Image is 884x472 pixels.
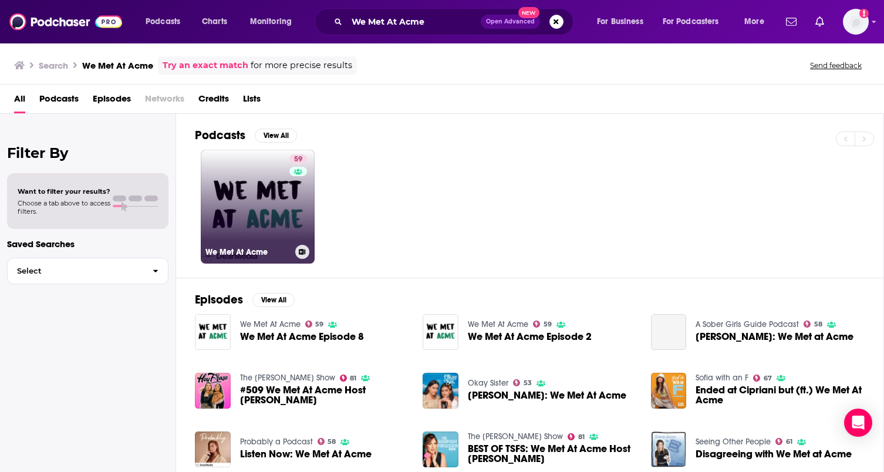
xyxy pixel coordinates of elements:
[195,373,231,409] img: #509 We Met At Acme Host Lindsey Metselaar
[9,11,122,33] a: Podchaser - Follow, Share and Rate Podcasts
[195,128,297,143] a: PodcastsView All
[195,292,243,307] h2: Episodes
[305,321,324,328] a: 59
[318,438,336,445] a: 58
[243,89,261,113] a: Lists
[423,373,458,409] img: Lindsey Metselaar: We Met At Acme
[859,9,869,18] svg: Add a profile image
[814,322,822,327] span: 58
[14,89,25,113] a: All
[589,12,658,31] button: open menu
[340,375,357,382] a: 81
[145,89,184,113] span: Networks
[651,431,687,467] img: Disagreeing with We Met at Acme
[513,379,532,386] a: 53
[7,258,168,284] button: Select
[764,376,772,381] span: 67
[468,378,508,388] a: Okay Sister
[651,373,687,409] img: Ended at Cipriani but (ft.) We Met At Acme
[163,59,248,72] a: Try an exact match
[315,322,323,327] span: 59
[696,319,799,329] a: A Sober Girls Guide Podcast
[544,322,552,327] span: 59
[468,332,592,342] a: We Met At Acme Episode 2
[205,247,291,257] h3: We Met At Acme
[781,12,801,32] a: Show notifications dropdown
[468,431,563,441] a: The Sarah Fraser Show
[843,9,869,35] span: Logged in as megcassidy
[423,314,458,350] img: We Met At Acme Episode 2
[696,449,852,459] a: Disagreeing with We Met at Acme
[242,12,307,31] button: open menu
[240,449,372,459] a: Listen Now: We Met At Acme
[843,9,869,35] button: Show profile menu
[518,7,539,18] span: New
[146,14,180,30] span: Podcasts
[39,89,79,113] a: Podcasts
[468,444,637,464] a: BEST OF TSFS: We Met At Acme Host Lindsey Metselaar
[753,375,772,382] a: 67
[578,434,585,440] span: 81
[696,437,771,447] a: Seeing Other People
[195,128,245,143] h2: Podcasts
[786,439,792,444] span: 61
[468,390,626,400] a: Lindsey Metselaar: We Met At Acme
[195,314,231,350] img: We Met At Acme Episode 8
[533,321,552,328] a: 59
[7,144,168,161] h2: Filter By
[655,12,736,31] button: open menu
[240,385,409,405] a: #509 We Met At Acme Host Lindsey Metselaar
[8,267,143,275] span: Select
[240,319,301,329] a: We Met At Acme
[811,12,829,32] a: Show notifications dropdown
[194,12,234,31] a: Charts
[289,154,307,164] a: 59
[696,332,853,342] a: Lindsey Metselaar: We Met at Acme
[663,14,719,30] span: For Podcasters
[423,431,458,467] a: BEST OF TSFS: We Met At Acme Host Lindsey Metselaar
[744,14,764,30] span: More
[7,238,168,250] p: Saved Searches
[481,15,540,29] button: Open AdvancedNew
[198,89,229,113] a: Credits
[202,14,227,30] span: Charts
[294,154,302,166] span: 59
[195,431,231,467] img: Listen Now: We Met At Acme
[251,59,352,72] span: for more precise results
[807,60,865,70] button: Send feedback
[486,19,535,25] span: Open Advanced
[39,60,68,71] h3: Search
[524,380,532,386] span: 53
[468,444,637,464] span: BEST OF TSFS: We Met At Acme Host [PERSON_NAME]
[468,390,626,400] span: [PERSON_NAME]: We Met At Acme
[18,187,110,195] span: Want to filter your results?
[93,89,131,113] a: Episodes
[240,385,409,405] span: #509 We Met At Acme Host [PERSON_NAME]
[804,321,822,328] a: 58
[240,332,364,342] span: We Met At Acme Episode 8
[137,12,195,31] button: open menu
[195,292,295,307] a: EpisodesView All
[696,373,748,383] a: Sofia with an F
[844,409,872,437] div: Open Intercom Messenger
[651,314,687,350] a: Lindsey Metselaar: We Met at Acme
[250,14,292,30] span: Monitoring
[696,332,853,342] span: [PERSON_NAME]: We Met at Acme
[240,437,313,447] a: Probably a Podcast
[696,385,865,405] a: Ended at Cipriani but (ft.) We Met At Acme
[252,293,295,307] button: View All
